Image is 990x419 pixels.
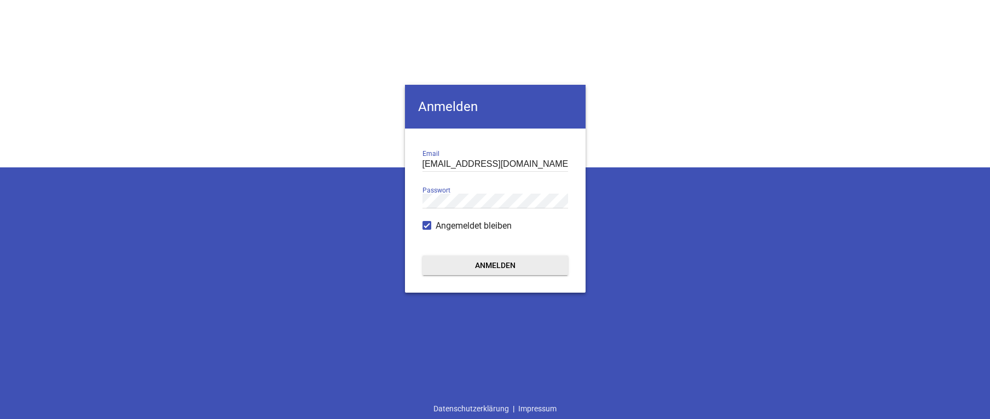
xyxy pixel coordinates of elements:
[436,219,512,232] span: Angemeldet bleiben
[422,255,568,275] button: Anmelden
[430,398,560,419] div: |
[430,398,513,419] a: Datenschutzerklärung
[514,398,560,419] a: Impressum
[405,85,586,129] h4: Anmelden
